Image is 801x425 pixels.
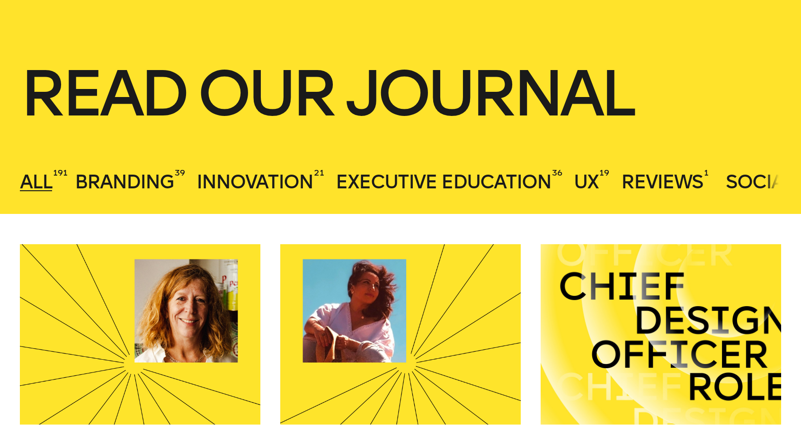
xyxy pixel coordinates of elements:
[196,170,313,193] span: Innovation
[75,170,174,193] span: Branding
[599,167,609,178] sup: 19
[621,170,703,193] span: Reviews
[704,167,709,178] sup: 1
[336,170,551,193] span: Executive Education
[574,170,598,193] span: UX
[20,170,52,193] span: All
[53,167,67,178] sup: 191
[20,62,781,125] h1: Read our journal
[314,167,324,178] sup: 21
[552,167,562,178] sup: 36
[175,167,185,178] sup: 39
